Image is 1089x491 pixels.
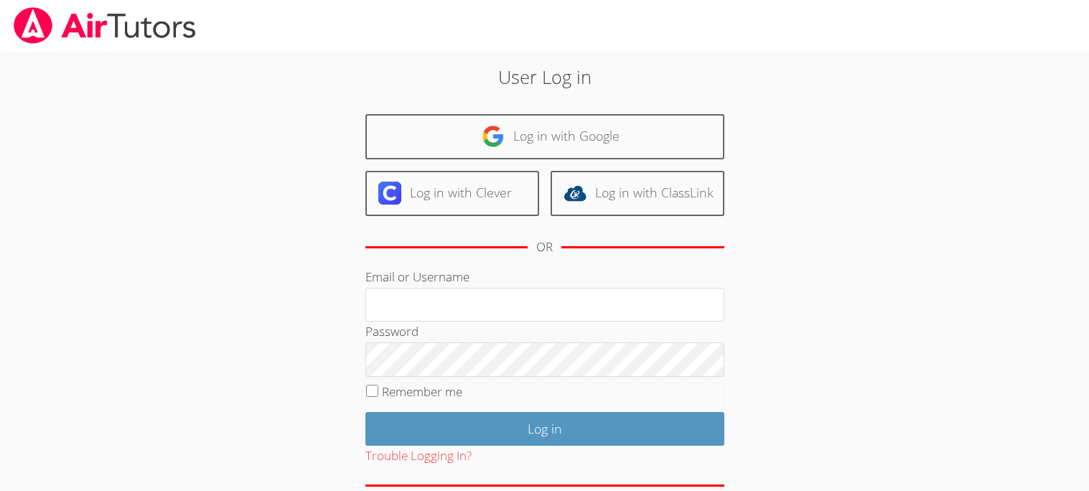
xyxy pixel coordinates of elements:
img: google-logo-50288ca7cdecda66e5e0955fdab243c47b7ad437acaf1139b6f446037453330a.svg [482,125,505,148]
a: Log in with Clever [365,171,539,216]
img: airtutors_banner-c4298cdbf04f3fff15de1276eac7730deb9818008684d7c2e4769d2f7ddbe033.png [12,7,197,44]
img: classlink-logo-d6bb404cc1216ec64c9a2012d9dc4662098be43eaf13dc465df04b49fa7ab582.svg [564,182,586,205]
div: OR [536,237,553,258]
a: Log in with ClassLink [551,171,724,216]
label: Email or Username [365,268,469,285]
h2: User Log in [251,63,838,90]
label: Password [365,323,419,340]
a: Log in with Google [365,114,724,159]
label: Remember me [382,383,462,400]
button: Trouble Logging In? [365,446,472,467]
input: Log in [365,412,724,446]
img: clever-logo-6eab21bc6e7a338710f1a6ff85c0baf02591cd810cc4098c63d3a4b26e2feb20.svg [378,182,401,205]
